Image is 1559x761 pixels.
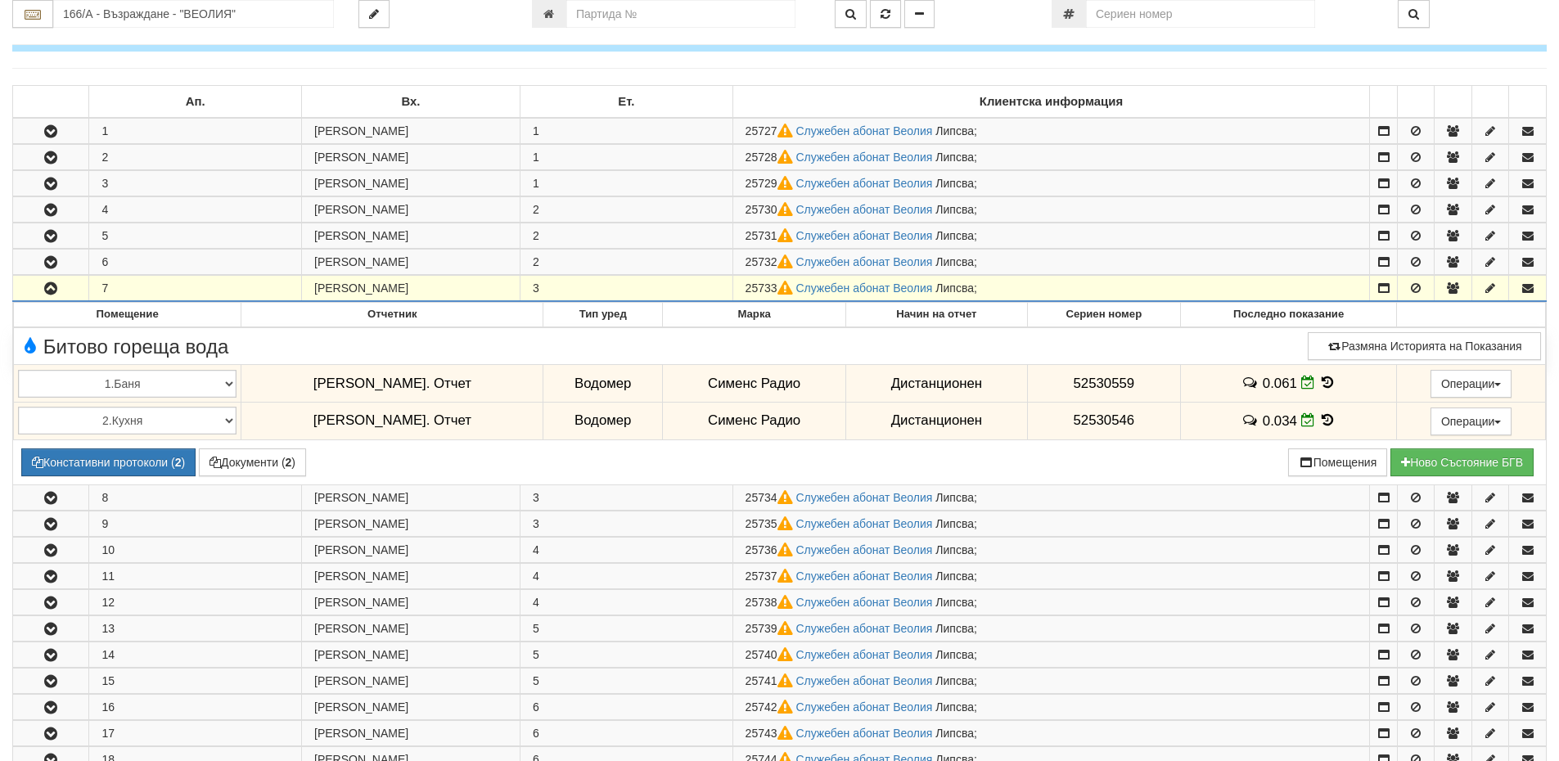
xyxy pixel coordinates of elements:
td: 8 [89,484,302,510]
span: 4 [533,570,539,583]
td: : No sort applied, sorting is disabled [13,86,89,119]
th: Помещение [14,303,241,327]
span: [PERSON_NAME]. Отчет [313,412,471,428]
span: Липсва [935,543,974,556]
td: [PERSON_NAME] [302,668,520,693]
td: ; [732,563,1370,588]
td: 4 [89,197,302,223]
td: ; [732,668,1370,693]
td: ; [732,171,1370,196]
a: Служебен абонат Веолия [795,491,932,504]
td: 15 [89,668,302,693]
td: [PERSON_NAME] [302,276,520,302]
i: Редакция Отчет към 30/09/2025 [1301,376,1315,390]
span: История на показанията [1318,412,1336,428]
span: Липсва [935,124,974,137]
td: ; [732,145,1370,170]
td: Ап.: No sort applied, sorting is disabled [89,86,302,119]
a: Служебен абонат Веолия [795,151,932,164]
th: Марка [662,303,845,327]
td: ; [732,223,1370,249]
span: Партида № [746,674,796,687]
button: Документи (2) [199,448,306,476]
td: [PERSON_NAME] [302,250,520,275]
td: : No sort applied, sorting is disabled [1435,86,1472,119]
td: [PERSON_NAME] [302,145,520,170]
span: Партида № [746,229,796,242]
td: ; [732,615,1370,641]
span: Партида № [746,177,796,190]
span: 52530546 [1073,412,1134,428]
a: Служебен абонат Веолия [795,596,932,609]
td: : No sort applied, sorting is disabled [1471,86,1509,119]
td: 2 [89,145,302,170]
a: Служебен абонат Веолия [795,727,932,740]
span: История на забележките [1241,412,1263,428]
td: [PERSON_NAME] [302,223,520,249]
a: Служебен абонат Веолия [795,700,932,714]
a: Служебен абонат Веолия [795,648,932,661]
span: История на забележките [1241,375,1263,390]
b: Вх. [402,95,421,108]
span: 5 [533,648,539,661]
span: Липсва [935,517,974,530]
span: Битово гореща вода [18,336,228,358]
button: Операции [1431,408,1512,435]
span: История на показанията [1318,375,1336,390]
td: ; [732,511,1370,536]
td: Клиентска информация: No sort applied, sorting is disabled [732,86,1370,119]
td: 1 [89,118,302,144]
span: Партида № [746,543,796,556]
span: 1 [533,124,539,137]
a: Служебен абонат Веолия [795,622,932,635]
button: Помещения [1288,448,1388,476]
td: ; [732,642,1370,667]
td: ; [732,118,1370,144]
td: ; [732,276,1370,302]
span: Липсва [935,229,974,242]
span: Партида № [746,491,796,504]
button: Операции [1431,370,1512,398]
th: Отчетник [241,303,543,327]
td: ; [732,537,1370,562]
span: 3 [533,517,539,530]
td: Водомер [543,365,662,403]
td: Вх.: No sort applied, sorting is disabled [302,86,520,119]
span: Липсва [935,700,974,714]
td: 6 [89,250,302,275]
span: 2 [533,255,539,268]
td: : No sort applied, sorting is disabled [1370,86,1398,119]
th: Последно показание [1181,303,1397,327]
a: Служебен абонат Веолия [795,674,932,687]
td: 9 [89,511,302,536]
td: [PERSON_NAME] [302,197,520,223]
td: ; [732,197,1370,223]
td: 14 [89,642,302,667]
span: Липсва [935,491,974,504]
span: Липсва [935,281,974,295]
a: Служебен абонат Веолия [795,281,932,295]
td: : No sort applied, sorting is disabled [1397,86,1435,119]
span: 2 [533,229,539,242]
span: [PERSON_NAME]. Отчет [313,376,471,391]
td: Сименс Радио [662,402,845,439]
span: 1 [533,177,539,190]
span: Партида № [746,255,796,268]
span: Партида № [746,124,796,137]
span: Партида № [746,203,796,216]
span: Партида № [746,151,796,164]
span: Партида № [746,570,796,583]
b: Ет. [618,95,634,108]
td: [PERSON_NAME] [302,511,520,536]
span: Партида № [746,700,796,714]
td: Ет.: No sort applied, sorting is disabled [520,86,733,119]
td: [PERSON_NAME] [302,642,520,667]
td: Дистанционен [846,365,1027,403]
td: ; [732,720,1370,745]
td: [PERSON_NAME] [302,537,520,562]
td: 10 [89,537,302,562]
span: Липсва [935,622,974,635]
span: 2 [533,203,539,216]
span: Партида № [746,622,796,635]
td: 3 [89,171,302,196]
